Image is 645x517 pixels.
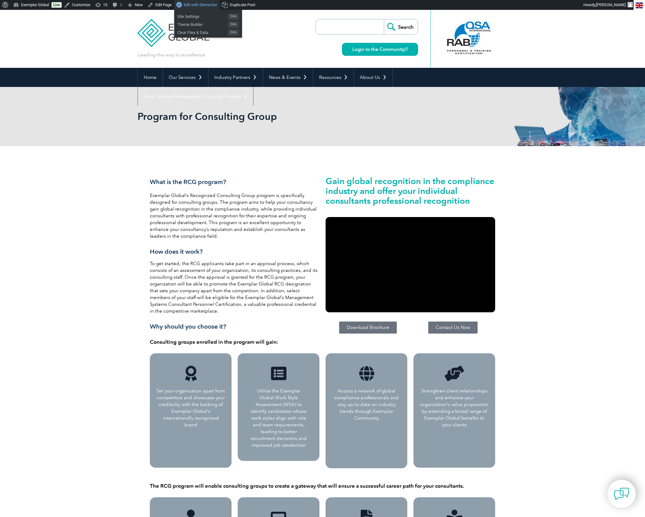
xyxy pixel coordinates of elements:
[420,388,489,428] p: Strengthen client relationships and enhance your organization’s value proposition by extending a ...
[138,68,162,87] a: Home
[428,322,478,334] a: Contact Us Now
[150,339,319,345] h4: Consulting groups enrolled in the program will gain:
[635,2,643,8] img: en
[184,2,217,7] span: Edit with Elementor
[228,30,239,36] span: Site
[339,322,397,334] a: Download Brochure
[150,178,226,186] span: What is the RCG program?
[263,68,313,87] a: News & Events
[326,176,495,206] h2: Gain global recognition in the compliance industry and offer your individual consultants professi...
[174,28,242,36] a: Clear Files & DataSite
[342,43,418,56] a: Login to the Community
[156,388,225,428] p: Set your organization apart from competitors and showcase your credibility with the backing of Ex...
[163,68,208,87] a: Our Services
[177,12,228,20] span: Site Settings
[174,20,242,28] a: Theme BuilderSite
[150,323,319,330] h3: Why should you choose it?
[326,217,495,312] iframe: Recognized Consulting Group Program
[138,10,222,47] img: Exemplar Global
[51,2,62,8] a: Live
[150,192,319,240] p: Exemplar Global’s Recognized Consulting Group program is specifically designed for consulting gro...
[347,325,389,330] span: Download Brochure
[436,325,470,330] span: Contact Us Now
[228,22,239,28] span: Site
[174,12,242,20] a: Site SettingsSite
[384,19,418,34] input: Search
[228,14,239,20] span: Site
[596,2,626,7] span: [PERSON_NAME]
[313,68,354,87] a: Resources
[138,51,205,58] p: Leading the way to excellence
[177,28,228,36] span: Clear Files & Data
[404,47,408,51] img: open_square.png
[138,87,253,106] a: Find Certified Professional / Training Provider
[354,68,392,87] a: About Us
[138,112,396,121] h2: Program for Consulting Group
[332,388,401,421] p: Access a network of global compliance professionals and stay up-to-date on industry trends throug...
[250,388,307,449] p: Utilize the Exemplar Global Work Style Assessment (WSA) to identify candidates whose work styles ...
[150,248,319,256] h3: How does it work?
[177,20,228,28] span: Theme Builder
[614,486,629,502] img: contact-chat.png
[150,483,495,489] h4: The RCG program will enable consulting groups to create a gateway that will ensure a successful c...
[208,68,263,87] a: Industry Partners
[150,260,319,314] p: To get started, the RCG applicants take part in an approval process, which consists of an assessm...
